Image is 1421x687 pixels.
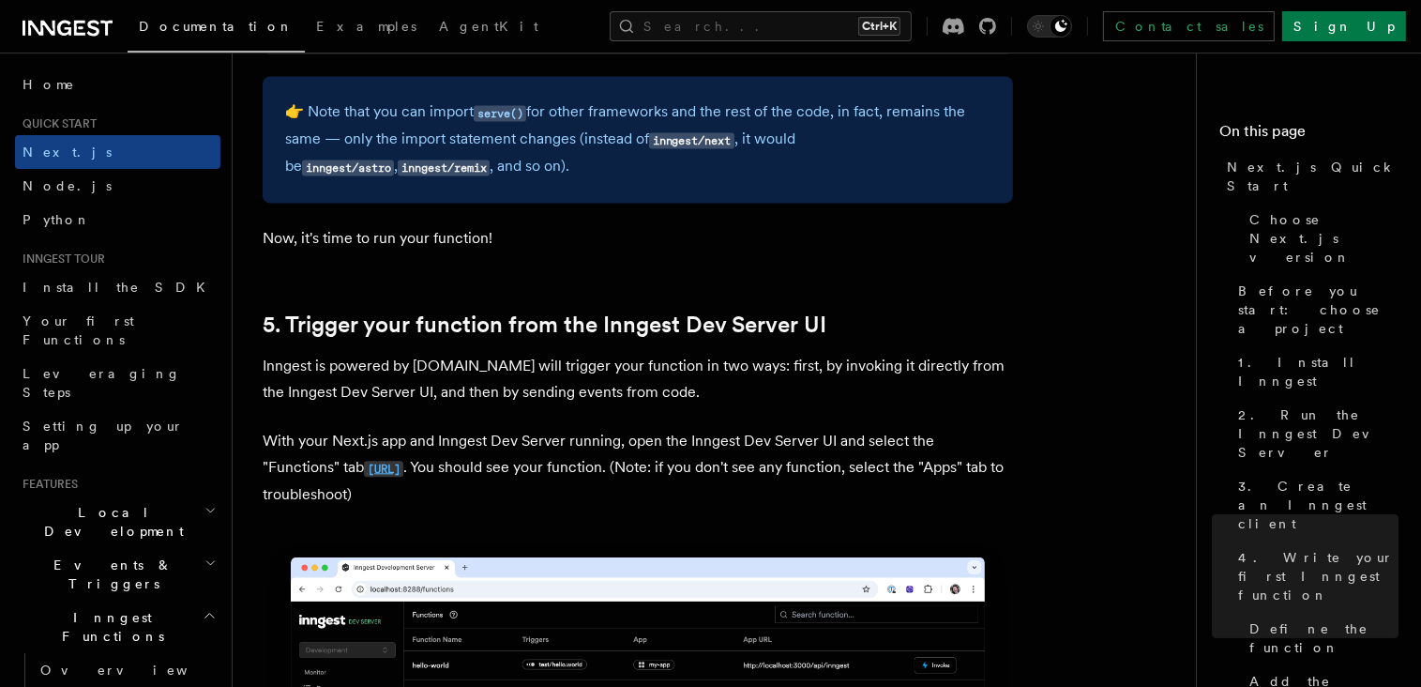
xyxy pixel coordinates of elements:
a: Choose Next.js version [1242,203,1398,274]
button: Events & Triggers [15,548,220,601]
button: Inngest Functions [15,601,220,653]
span: Examples [316,19,416,34]
span: Next.js [23,145,112,160]
a: Install the SDK [15,270,220,304]
a: Contact sales [1103,11,1275,41]
span: 4. Write your first Inngest function [1238,548,1398,604]
p: Now, it's time to run your function! [263,225,1013,252]
span: Node.js [23,178,112,193]
span: Python [23,212,91,227]
span: Next.js Quick Start [1227,158,1398,195]
a: Leveraging Steps [15,357,220,409]
code: inngest/remix [398,160,490,176]
kbd: Ctrl+K [858,17,900,36]
button: Search...Ctrl+K [610,11,912,41]
a: [URL] [364,458,403,476]
code: [URL] [364,461,403,477]
a: 1. Install Inngest [1231,345,1398,398]
span: Your first Functions [23,313,134,347]
span: Before you start: choose a project [1238,282,1398,338]
span: Choose Next.js version [1249,210,1398,267]
a: Home [15,68,220,101]
a: Before you start: choose a project [1231,274,1398,345]
span: Quick start [15,116,97,131]
a: Python [15,203,220,237]
a: 2. Run the Inngest Dev Server [1231,398,1398,469]
h4: On this page [1219,120,1398,150]
a: Setting up your app [15,409,220,462]
span: Setting up your app [23,419,184,452]
a: AgentKit [428,6,550,51]
p: Inngest is powered by [DOMAIN_NAME] will trigger your function in two ways: first, by invoking it... [263,353,1013,405]
span: Install the SDK [23,280,217,295]
a: Documentation [128,6,305,53]
code: serve() [474,105,526,121]
a: Your first Functions [15,304,220,357]
span: 1. Install Inngest [1238,353,1398,390]
a: Examples [305,6,428,51]
button: Toggle dark mode [1027,15,1072,38]
a: 5. Trigger your function from the Inngest Dev Server UI [263,312,826,338]
span: Documentation [139,19,294,34]
span: Inngest Functions [15,608,203,646]
span: Overview [40,663,234,678]
a: Overview [33,653,220,687]
p: With your Next.js app and Inngest Dev Server running, open the Inngest Dev Server UI and select t... [263,428,1013,508]
code: inngest/next [649,132,734,148]
a: Next.js [15,135,220,169]
span: Leveraging Steps [23,366,181,400]
span: Local Development [15,503,204,541]
a: 4. Write your first Inngest function [1231,541,1398,612]
span: Inngest tour [15,252,105,267]
span: Home [23,75,75,94]
a: Define the function [1242,612,1398,664]
p: 👉 Note that you can import for other frameworks and the rest of the code, in fact, remains the sa... [285,99,990,180]
a: serve() [474,102,526,120]
span: Events & Triggers [15,556,204,593]
span: Define the function [1249,619,1398,657]
span: 3. Create an Inngest client [1238,477,1398,533]
button: Local Development [15,496,220,548]
span: Features [15,477,78,492]
code: inngest/astro [302,160,394,176]
a: Sign Up [1282,11,1406,41]
a: Next.js Quick Start [1219,150,1398,203]
a: 3. Create an Inngest client [1231,469,1398,541]
span: AgentKit [439,19,538,34]
a: Node.js [15,169,220,203]
span: 2. Run the Inngest Dev Server [1238,405,1398,462]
